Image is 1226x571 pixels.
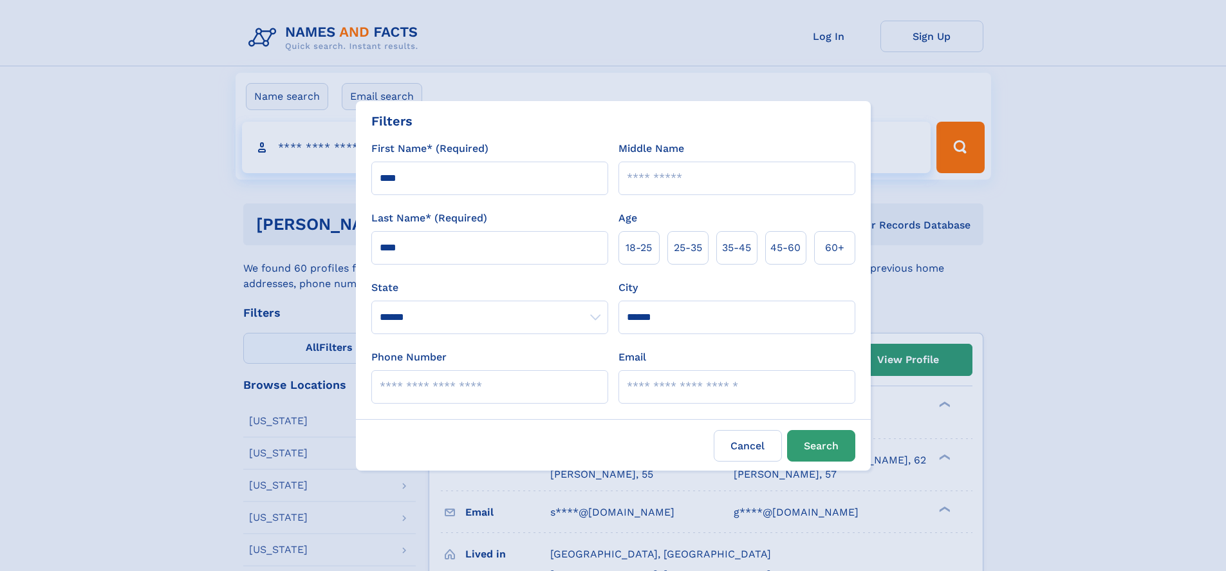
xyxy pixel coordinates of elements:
span: 25‑35 [674,240,702,256]
span: 35‑45 [722,240,751,256]
button: Search [787,430,855,462]
span: 45‑60 [770,240,801,256]
div: Filters [371,111,413,131]
label: Phone Number [371,350,447,365]
label: State [371,280,608,295]
label: Last Name* (Required) [371,211,487,226]
label: Email [618,350,646,365]
label: First Name* (Required) [371,141,488,156]
label: City [618,280,638,295]
label: Age [618,211,637,226]
label: Middle Name [618,141,684,156]
span: 18‑25 [626,240,652,256]
label: Cancel [714,430,782,462]
span: 60+ [825,240,844,256]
